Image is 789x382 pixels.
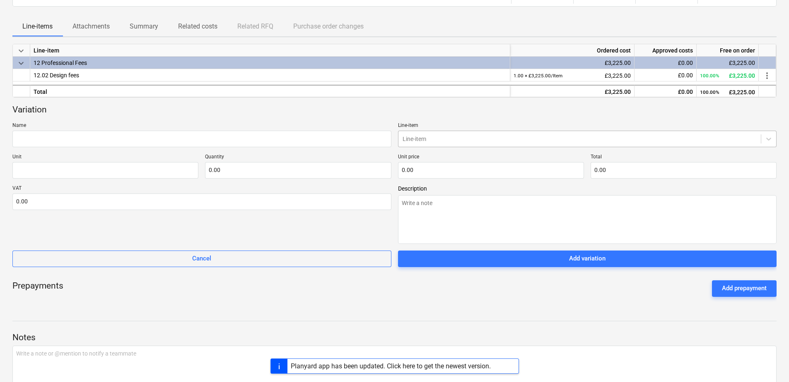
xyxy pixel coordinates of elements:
div: £3,225.00 [514,86,631,98]
div: Free on order [697,44,759,57]
p: Line-items [22,21,53,31]
div: Add variation [569,253,606,264]
p: Unit [12,154,198,162]
p: Quantity [205,154,391,162]
div: 12 Professional Fees [34,57,507,69]
small: 100.00% [700,73,719,79]
div: Approved costs [635,44,697,57]
span: keyboard_arrow_down [16,58,26,68]
div: Add prepayment [722,283,767,294]
iframe: Chat Widget [748,342,789,382]
p: VAT [12,185,391,193]
p: Summary [130,21,158,31]
p: Total [591,154,777,162]
p: Attachments [72,21,110,31]
small: 100.00% [700,89,719,95]
div: £3,225.00 [700,86,755,98]
div: Total [30,85,510,97]
p: Line-item [398,122,777,131]
div: Line-item [30,44,510,57]
small: 1.00 × £3,225.00 / Item [514,73,562,79]
p: Unit price [398,154,584,162]
p: Prepayments [12,280,63,297]
span: more_vert [762,71,772,81]
div: Planyard app has been updated. Click here to get the newest version. [291,362,491,370]
button: Cancel [12,251,391,267]
div: £0.00 [638,57,693,69]
div: £3,225.00 [514,57,631,69]
span: Description [398,185,777,192]
div: Ordered cost [510,44,635,57]
p: Name [12,122,391,131]
p: Related costs [178,21,217,31]
div: £3,225.00 [700,69,755,82]
div: £0.00 [638,86,693,98]
span: keyboard_arrow_down [16,46,26,56]
span: 12.02 Design fees [34,72,79,79]
div: £3,225.00 [514,69,631,82]
button: Add prepayment [712,280,777,297]
button: Add variation [398,251,777,267]
div: £3,225.00 [700,57,755,69]
p: Notes [12,332,777,344]
div: £0.00 [638,69,693,81]
p: Variation [12,104,47,116]
div: Cancel [192,253,211,264]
